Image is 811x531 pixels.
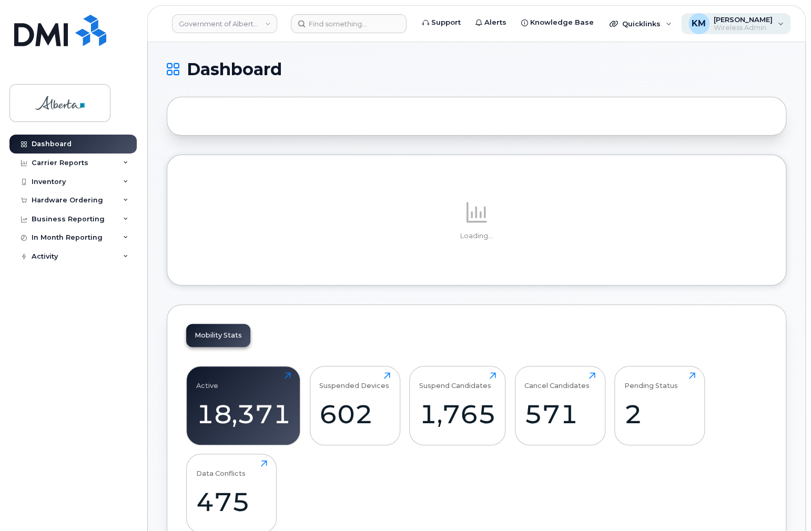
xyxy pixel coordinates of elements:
[196,399,291,430] div: 18,371
[186,231,767,241] p: Loading...
[624,399,695,430] div: 2
[319,372,389,390] div: Suspended Devices
[419,399,496,430] div: 1,765
[419,372,496,440] a: Suspend Candidates1,765
[524,372,590,390] div: Cancel Candidates
[196,372,218,390] div: Active
[419,372,491,390] div: Suspend Candidates
[187,62,282,77] span: Dashboard
[319,399,390,430] div: 602
[624,372,678,390] div: Pending Status
[524,372,595,440] a: Cancel Candidates571
[624,372,695,440] a: Pending Status2
[196,460,267,527] a: Data Conflicts475
[319,372,390,440] a: Suspended Devices602
[196,372,291,440] a: Active18,371
[524,399,595,430] div: 571
[196,486,267,517] div: 475
[196,460,246,477] div: Data Conflicts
